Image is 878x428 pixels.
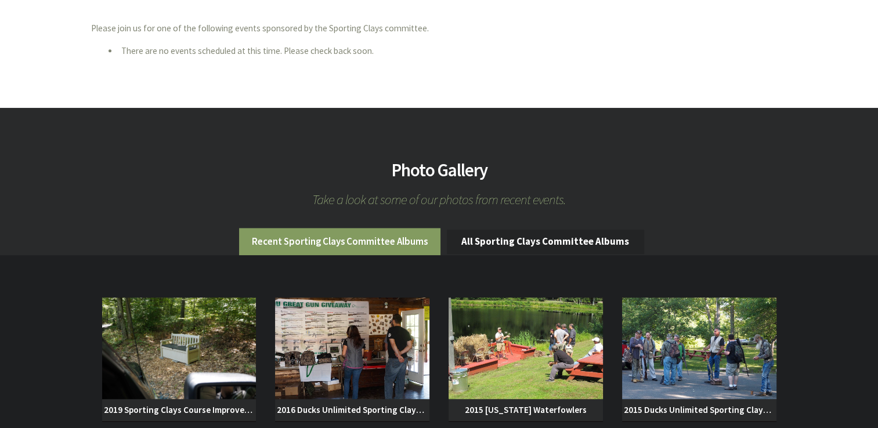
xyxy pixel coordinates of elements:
span: 2015 [US_STATE] Waterfowlers [449,399,603,421]
img: 2015 Connecticut Waterfowlers [449,298,603,399]
span: 2019 Sporting Clays Course Improvements [102,399,256,421]
p: Please join us for one of the following events sponsored by the Sporting Clays committee. [91,21,545,37]
img: 2015 Ducks Unlimited Sporting Clays Shoot [622,298,776,399]
li: Recent Sporting Clays Committee Albums [239,228,440,255]
a: All Sporting Clays Committee Albums [447,230,644,254]
span: 2015 Ducks Unlimited Sporting Clays Shoot [622,399,776,421]
span: 2016 Ducks Unlimited Sporting Clays Shoot [275,399,429,421]
li: There are no events scheduled at this time. Please check back soon. [109,45,545,63]
img: 2019 Sporting Clays Course Improvements [102,298,256,399]
img: 2016 Ducks Unlimited Sporting Clays Shoot [275,298,429,399]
